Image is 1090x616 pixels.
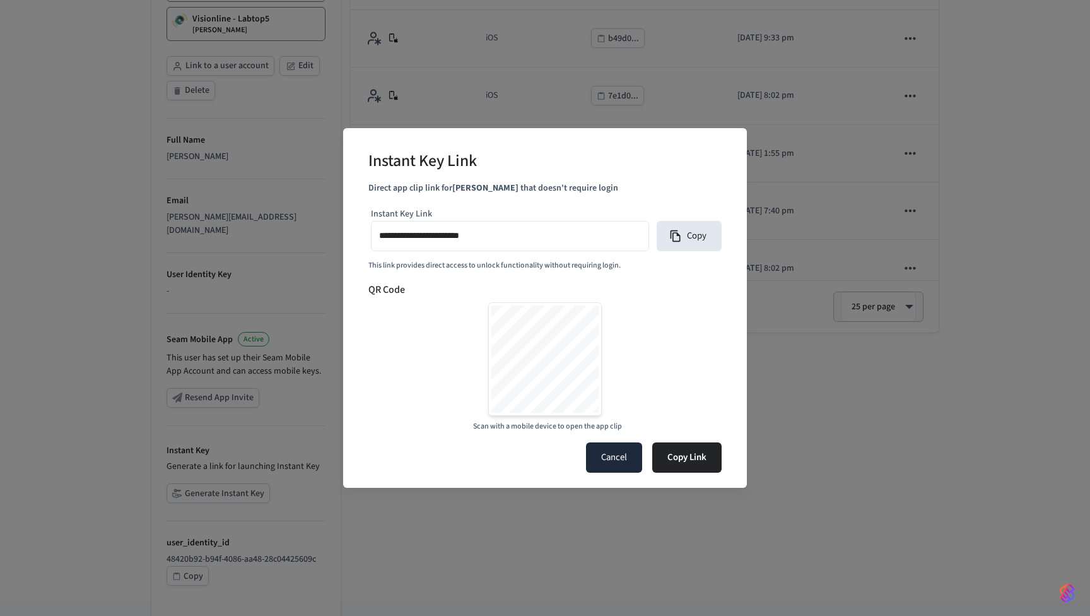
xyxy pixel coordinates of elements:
[368,143,477,182] h2: Instant Key Link
[473,421,622,432] span: Scan with a mobile device to open the app clip
[1060,583,1075,603] img: SeamLogoGradient.69752ec5.svg
[452,182,519,194] strong: [PERSON_NAME]
[368,282,722,297] h6: QR Code
[657,221,722,251] button: Copy
[368,260,621,271] span: This link provides direct access to unlock functionality without requiring login.
[586,442,642,473] button: Cancel
[652,442,722,473] button: Copy Link
[368,182,722,195] p: Direct app clip link for that doesn't require login
[371,208,432,220] label: Instant Key Link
